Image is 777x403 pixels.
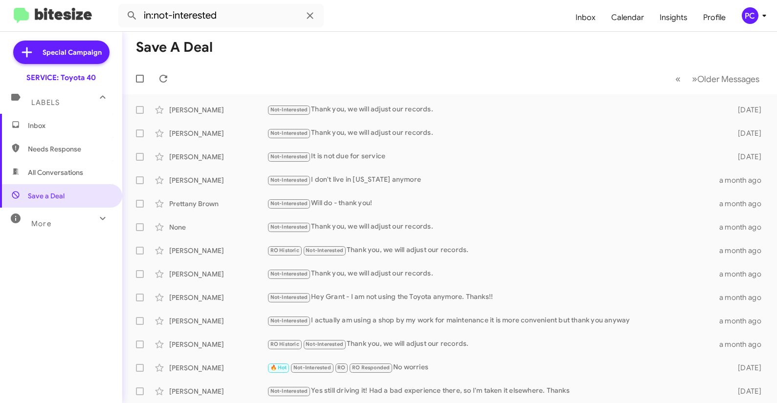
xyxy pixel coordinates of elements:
[270,130,308,136] span: Not-Interested
[270,271,308,277] span: Not-Interested
[306,341,343,347] span: Not-Interested
[270,318,308,324] span: Not-Interested
[169,175,267,185] div: [PERSON_NAME]
[169,363,267,373] div: [PERSON_NAME]
[733,7,766,24] button: PC
[169,246,267,255] div: [PERSON_NAME]
[267,315,719,326] div: I actually am using a shop by my work for maintenance it is more convenient but thank you anyway
[169,386,267,396] div: [PERSON_NAME]
[118,4,324,27] input: Search
[270,341,299,347] span: RO Historic
[725,386,769,396] div: [DATE]
[270,153,308,160] span: Not-Interested
[725,105,769,115] div: [DATE]
[270,388,308,394] span: Not-Interested
[719,339,769,349] div: a month ago
[28,191,65,201] span: Save a Deal
[692,73,697,85] span: »
[719,199,769,209] div: a month ago
[169,222,267,232] div: None
[136,40,213,55] h1: Save a Deal
[719,269,769,279] div: a month ago
[270,364,287,371] span: 🔥 Hot
[169,316,267,326] div: [PERSON_NAME]
[270,224,308,230] span: Not-Interested
[725,152,769,162] div: [DATE]
[306,247,343,254] span: Not-Interested
[568,3,603,32] a: Inbox
[169,105,267,115] div: [PERSON_NAME]
[28,144,111,154] span: Needs Response
[267,245,719,256] div: Thank you, we will adjust our records.
[31,219,51,228] span: More
[43,47,102,57] span: Special Campaign
[267,268,719,279] div: Thank you, we will adjust our records.
[169,152,267,162] div: [PERSON_NAME]
[686,69,765,89] button: Next
[267,339,719,350] div: Thank you, we will adjust our records.
[28,121,111,130] span: Inbox
[695,3,733,32] a: Profile
[169,199,267,209] div: Prettany Brown
[293,364,331,371] span: Not-Interested
[719,316,769,326] div: a month ago
[697,74,759,85] span: Older Messages
[337,364,345,371] span: RO
[169,269,267,279] div: [PERSON_NAME]
[270,294,308,300] span: Not-Interested
[719,246,769,255] div: a month ago
[13,41,110,64] a: Special Campaign
[725,363,769,373] div: [DATE]
[267,127,725,139] div: Thank you, we will adjust our records.
[270,247,299,254] span: RO Historic
[603,3,652,32] a: Calendar
[267,104,725,115] div: Thank you, we will adjust our records.
[270,106,308,113] span: Not-Interested
[352,364,390,371] span: RO Responded
[169,339,267,349] div: [PERSON_NAME]
[267,292,719,303] div: Hey Grant - I am not using the Toyota anymore. Thanks!!
[652,3,695,32] a: Insights
[267,198,719,209] div: Will do - thank you!
[169,293,267,302] div: [PERSON_NAME]
[267,174,719,186] div: I don't live in [US_STATE] anymore
[669,69,687,89] button: Previous
[267,362,725,373] div: No worries
[270,177,308,183] span: Not-Interested
[267,151,725,162] div: It is not due for service
[725,128,769,138] div: [DATE]
[26,73,96,83] div: SERVICE: Toyota 40
[675,73,681,85] span: «
[270,200,308,207] span: Not-Interested
[31,98,60,107] span: Labels
[670,69,765,89] nav: Page navigation example
[719,293,769,302] div: a month ago
[267,385,725,397] div: Yes still driving it! Had a bad experience there, so I'm taken it elsewhere. Thanks
[719,222,769,232] div: a month ago
[742,7,758,24] div: PC
[28,168,83,177] span: All Conversations
[267,221,719,233] div: Thank you, we will adjust our records.
[719,175,769,185] div: a month ago
[169,128,267,138] div: [PERSON_NAME]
